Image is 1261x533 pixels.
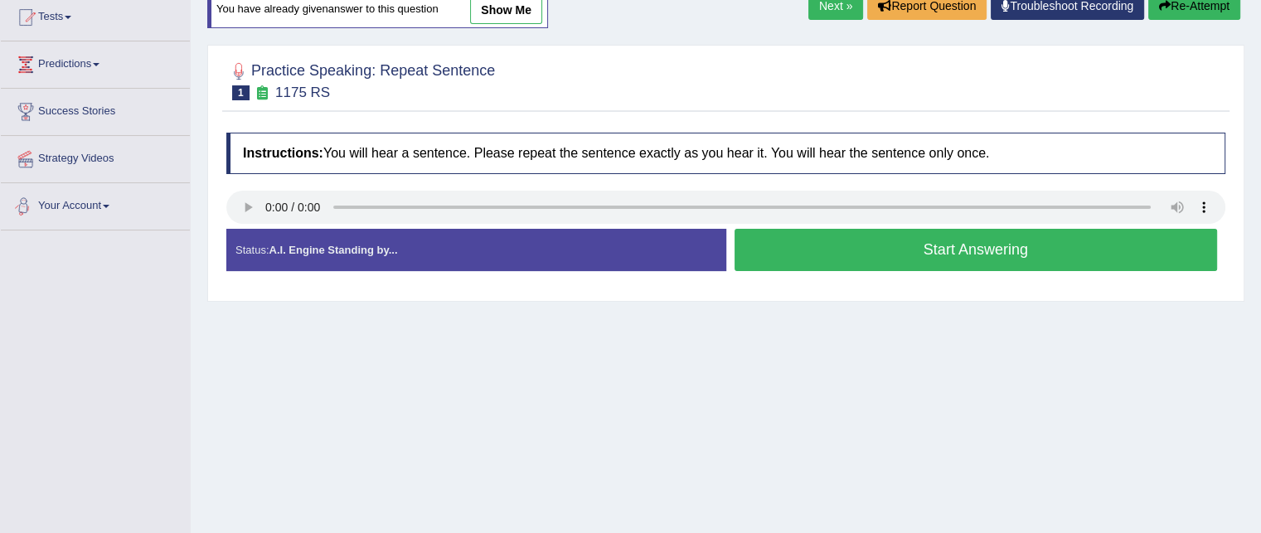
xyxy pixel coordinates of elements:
a: Predictions [1,41,190,83]
small: Exam occurring question [254,85,271,101]
small: 1175 RS [275,85,330,100]
h2: Practice Speaking: Repeat Sentence [226,59,495,100]
a: Your Account [1,183,190,225]
a: Success Stories [1,89,190,130]
button: Start Answering [735,229,1218,271]
div: Status: [226,229,726,271]
h4: You will hear a sentence. Please repeat the sentence exactly as you hear it. You will hear the se... [226,133,1225,174]
strong: A.I. Engine Standing by... [269,244,397,256]
span: 1 [232,85,250,100]
a: Strategy Videos [1,136,190,177]
b: Instructions: [243,146,323,160]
